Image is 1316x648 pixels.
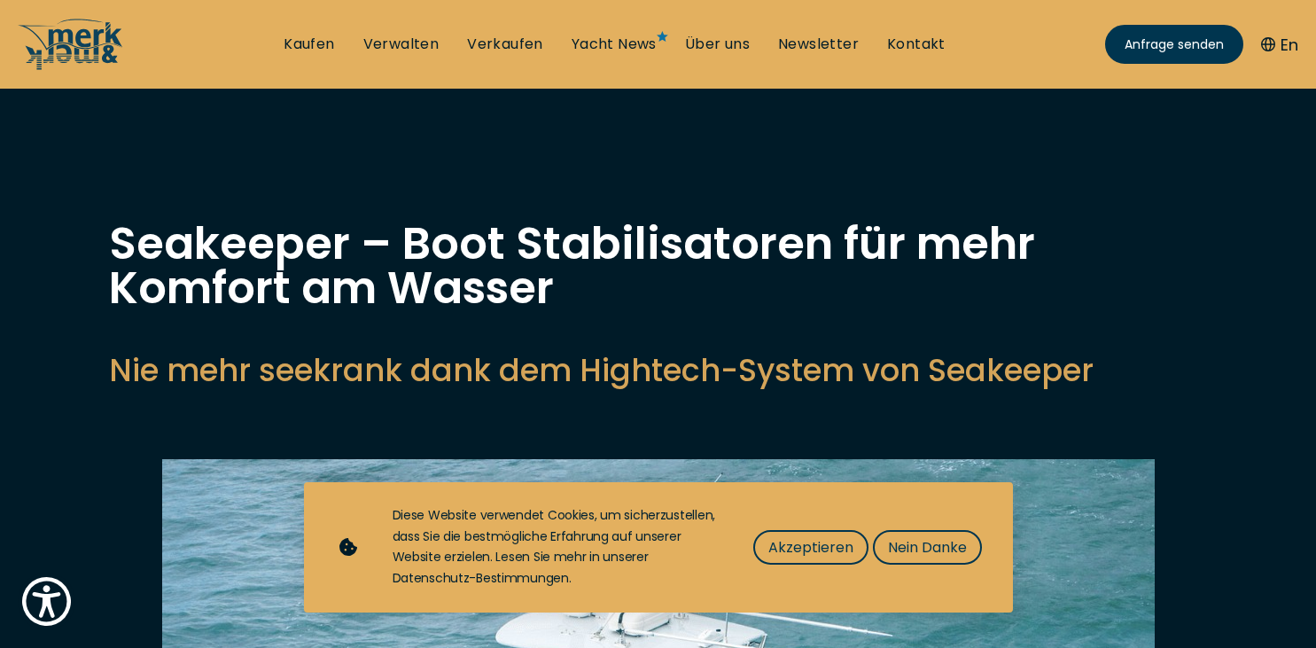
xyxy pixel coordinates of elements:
h1: Seakeeper – Boot Stabilisatoren für mehr Komfort am Wasser [109,222,1208,310]
span: Nein Danke [888,536,967,558]
button: Nein Danke [873,530,982,565]
p: Nie mehr seekrank dank dem Hightech-System von Seakeeper [109,353,1208,388]
a: Verkaufen [467,35,543,54]
span: Anfrage senden [1125,35,1224,54]
a: Yacht News [572,35,657,54]
a: Datenschutz-Bestimmungen [393,569,569,587]
button: Show Accessibility Preferences [18,573,75,630]
a: Kontakt [887,35,946,54]
div: Diese Website verwendet Cookies, um sicherzustellen, dass Sie die bestmögliche Erfahrung auf unse... [393,505,718,589]
a: Verwalten [363,35,440,54]
a: Kaufen [284,35,334,54]
button: En [1261,33,1298,57]
button: Akzeptieren [753,530,868,565]
span: Akzeptieren [768,536,853,558]
a: Anfrage senden [1105,25,1243,64]
a: Über uns [685,35,750,54]
a: Newsletter [778,35,859,54]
